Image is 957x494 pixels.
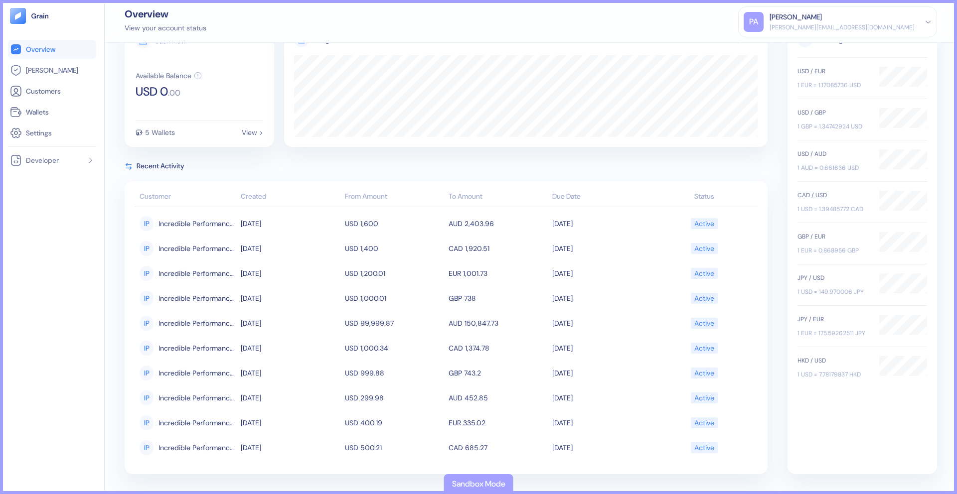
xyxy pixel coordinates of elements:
[159,439,236,456] span: Incredible Performance LLC
[26,155,59,165] span: Developer
[238,435,342,460] td: [DATE]
[716,36,735,43] div: Total:
[446,385,550,410] td: AUD 452.85
[140,266,154,281] div: IP
[168,89,180,97] span: . 00
[694,389,714,406] div: Active
[550,286,653,311] td: [DATE]
[797,163,869,172] div: 1 AUD = 0.661636 USD
[125,9,206,19] div: Overview
[797,370,869,379] div: 1 USD = 7.78179837 HKD
[694,290,714,307] div: Active
[159,265,236,282] span: Incredible Performance LLC
[770,23,915,32] div: [PERSON_NAME][EMAIL_ADDRESS][DOMAIN_NAME]
[342,311,446,336] td: USD 99,999.87
[155,37,186,44] div: Cash Flow
[238,410,342,435] td: [DATE]
[26,128,52,138] span: Settings
[238,311,342,336] td: [DATE]
[10,85,94,97] a: Customers
[242,129,263,136] div: View >
[238,236,342,261] td: [DATE]
[550,435,653,460] td: [DATE]
[136,72,202,80] button: Available Balance
[159,240,236,257] span: Incredible Performance LLC
[140,341,154,356] div: IP
[136,72,191,79] div: Available Balance
[446,311,550,336] td: AUD 150,847.73
[446,361,550,385] td: GBP 743.2
[446,286,550,311] td: GBP 738
[342,336,446,361] td: USD 1,000.34
[26,107,49,117] span: Wallets
[797,205,869,214] div: 1 USD = 1.39485772 CAD
[550,211,653,236] td: [DATE]
[550,236,653,261] td: [DATE]
[26,86,61,96] span: Customers
[797,273,869,282] div: JPY / USD
[238,211,342,236] td: [DATE]
[238,361,342,385] td: [DATE]
[550,361,653,385] td: [DATE]
[238,261,342,286] td: [DATE]
[735,36,758,43] div: $0.00
[797,246,869,255] div: 1 EUR = 0.868956 GBP
[125,23,206,33] div: View your account status
[446,236,550,261] td: CAD 1,920.51
[159,315,236,332] span: Incredible Performance LLC
[446,410,550,435] td: EUR 335.02
[550,187,653,207] th: Due Date
[797,191,869,200] div: CAD / USD
[140,366,154,380] div: IP
[797,315,869,324] div: JPY / EUR
[550,336,653,361] td: [DATE]
[744,12,764,32] div: PA
[694,265,714,282] div: Active
[145,129,175,136] div: 5 Wallets
[694,315,714,332] div: Active
[694,240,714,257] div: Active
[342,435,446,460] td: USD 500.21
[797,232,869,241] div: GBP / EUR
[159,340,236,357] span: Incredible Performance LLC
[446,261,550,286] td: EUR 1,001.73
[159,389,236,406] span: Incredible Performance LLC
[656,191,753,202] div: Status
[10,8,26,24] img: logo-tablet-V2.svg
[342,361,446,385] td: USD 999.88
[137,161,184,171] span: Recent Activity
[446,187,550,207] th: To Amount
[238,385,342,410] td: [DATE]
[342,261,446,286] td: USD 1,200.01
[770,12,822,22] div: [PERSON_NAME]
[797,149,869,158] div: USD / AUD
[694,365,714,381] div: Active
[694,340,714,357] div: Active
[452,478,505,490] div: Sandbox Mode
[342,211,446,236] td: USD 1,600
[140,241,154,256] div: IP
[136,86,168,98] span: USD 0
[159,290,236,307] span: Incredible Performance LLC
[446,336,550,361] td: CAD 1,374.78
[238,336,342,361] td: [DATE]
[135,187,238,207] th: Customer
[446,211,550,236] td: AUD 2,403.96
[797,356,869,365] div: HKD / USD
[238,286,342,311] td: [DATE]
[140,291,154,306] div: IP
[238,187,342,207] th: Created
[550,311,653,336] td: [DATE]
[26,65,78,75] span: [PERSON_NAME]
[140,415,154,430] div: IP
[797,287,869,296] div: 1 USD = 149.970006 JPY
[694,215,714,232] div: Active
[550,410,653,435] td: [DATE]
[797,329,869,338] div: 1 EUR = 175.59262511 JPY
[159,414,236,431] span: Incredible Performance LLC
[140,216,154,231] div: IP
[140,440,154,455] div: IP
[10,127,94,139] a: Settings
[797,108,869,117] div: USD / GBP
[159,215,236,232] span: Incredible Performance LLC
